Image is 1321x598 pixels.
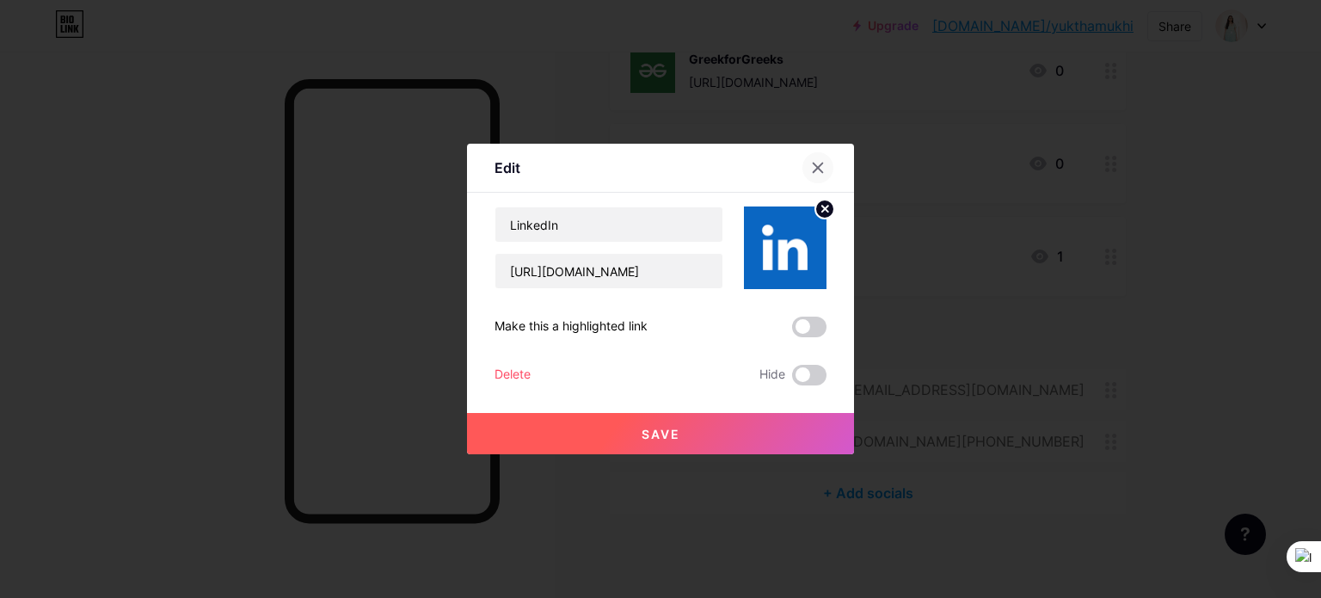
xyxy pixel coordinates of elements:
[642,427,680,441] span: Save
[495,254,722,288] input: URL
[495,207,722,242] input: Title
[495,365,531,385] div: Delete
[759,365,785,385] span: Hide
[495,157,520,178] div: Edit
[495,317,648,337] div: Make this a highlighted link
[744,207,826,289] img: link_thumbnail
[467,413,854,454] button: Save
